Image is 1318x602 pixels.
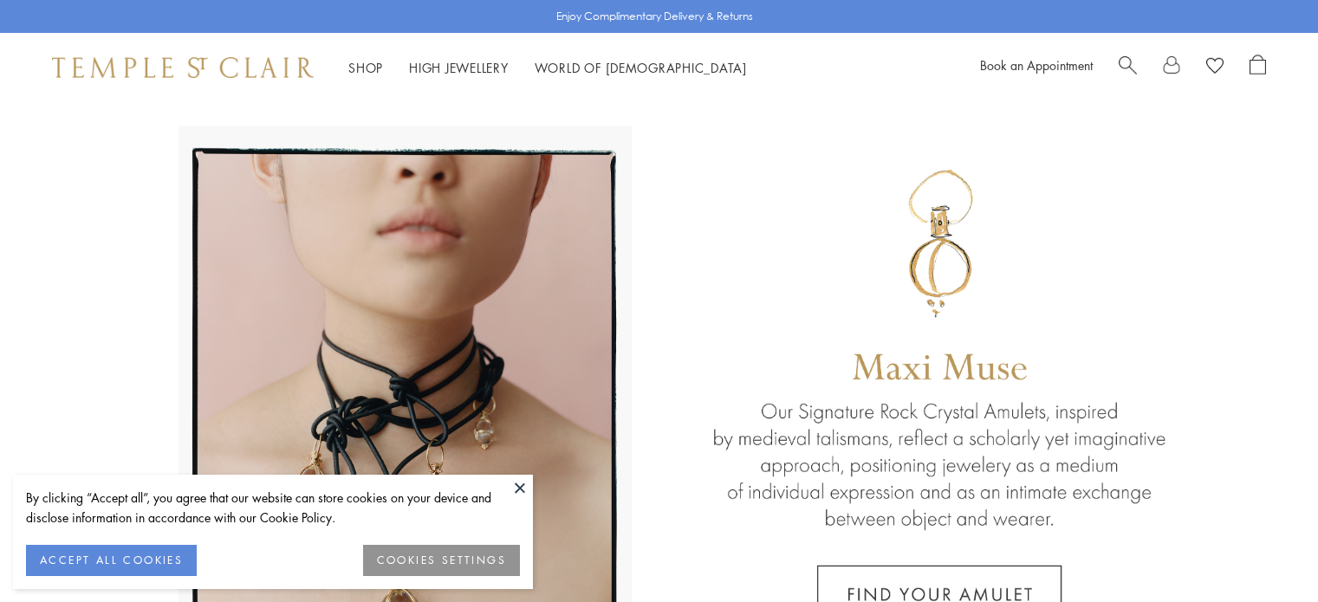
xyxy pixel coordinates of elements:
[1119,55,1137,81] a: Search
[363,545,520,576] button: COOKIES SETTINGS
[556,8,753,25] p: Enjoy Complimentary Delivery & Returns
[1250,55,1266,81] a: Open Shopping Bag
[1206,55,1224,81] a: View Wishlist
[348,57,747,79] nav: Main navigation
[52,57,314,78] img: Temple St. Clair
[535,59,747,76] a: World of [DEMOGRAPHIC_DATA]World of [DEMOGRAPHIC_DATA]
[980,56,1093,74] a: Book an Appointment
[348,59,383,76] a: ShopShop
[26,488,520,528] div: By clicking “Accept all”, you agree that our website can store cookies on your device and disclos...
[409,59,509,76] a: High JewelleryHigh Jewellery
[26,545,197,576] button: ACCEPT ALL COOKIES
[1231,521,1301,585] iframe: Gorgias live chat messenger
